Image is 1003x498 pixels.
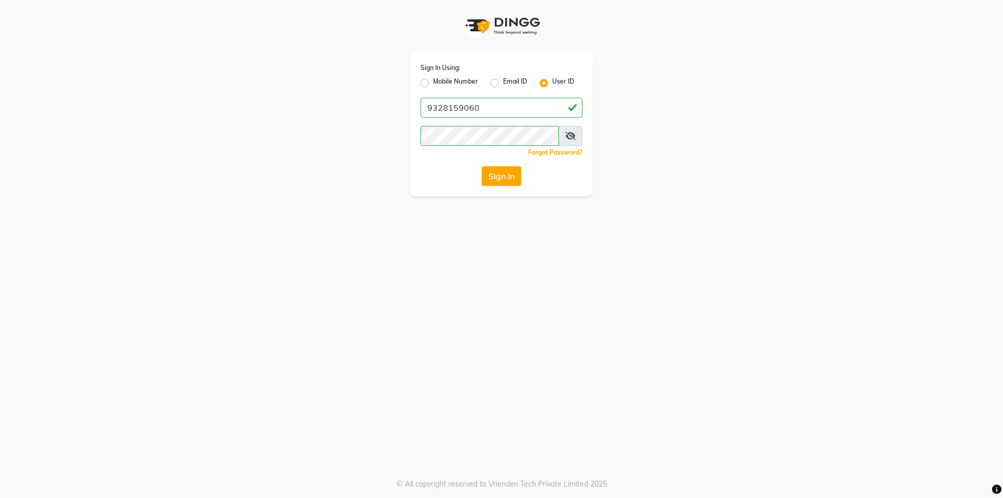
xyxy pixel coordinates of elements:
img: logo1.svg [460,10,543,41]
input: Username [421,126,559,146]
button: Sign In [482,166,521,186]
input: Username [421,98,582,118]
a: Forgot Password? [528,148,582,156]
label: User ID [552,77,574,89]
label: Email ID [503,77,527,89]
label: Sign In Using: [421,63,460,73]
label: Mobile Number [433,77,478,89]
